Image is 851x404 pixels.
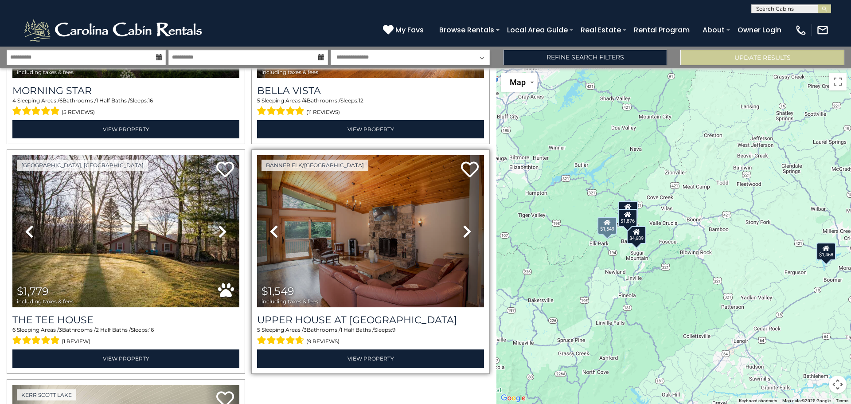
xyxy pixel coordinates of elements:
[17,389,76,400] a: Kerr Scott Lake
[262,285,294,298] span: $1,549
[12,326,239,347] div: Sleeping Areas / Bathrooms / Sleeps:
[836,398,848,403] a: Terms (opens in new tab)
[96,326,131,333] span: 2 Half Baths /
[576,22,625,38] a: Real Estate
[59,97,62,104] span: 6
[257,326,484,347] div: Sleeping Areas / Bathrooms / Sleeps:
[499,392,528,404] img: Google
[257,314,484,326] h3: Upper House at Tiffanys Estate
[501,73,537,92] button: Change map style
[17,69,74,75] span: including taxes & fees
[435,22,499,38] a: Browse Rentals
[22,17,206,43] img: White-1-2.png
[17,298,74,304] span: including taxes & fees
[303,97,307,104] span: 4
[829,376,847,393] button: Map camera controls
[306,106,340,118] span: (11 reviews)
[618,209,637,227] div: $1,876
[262,69,318,75] span: including taxes & fees
[795,24,807,36] img: phone-regular-white.png
[597,217,617,235] div: $1,549
[733,22,786,38] a: Owner Login
[383,24,426,36] a: My Favs
[12,97,16,104] span: 4
[499,392,528,404] a: Open this area in Google Maps (opens a new window)
[12,85,239,97] a: Morning Star
[17,285,49,298] span: $1,779
[698,22,729,38] a: About
[829,73,847,90] button: Toggle fullscreen view
[12,97,239,118] div: Sleeping Areas / Bathrooms / Sleeps:
[680,50,844,65] button: Update Results
[96,97,130,104] span: 1 Half Baths /
[395,24,424,35] span: My Favs
[461,161,479,180] a: Add to favorites
[618,201,638,219] div: $1,779
[392,326,395,333] span: 9
[627,226,646,243] div: $4,689
[340,326,374,333] span: 1 Half Baths /
[12,326,16,333] span: 6
[148,97,153,104] span: 16
[257,97,484,118] div: Sleeping Areas / Bathrooms / Sleeps:
[359,97,363,104] span: 12
[257,97,260,104] span: 5
[149,326,154,333] span: 16
[12,349,239,368] a: View Property
[510,78,526,87] span: Map
[62,106,95,118] span: (5 reviews)
[262,298,318,304] span: including taxes & fees
[17,160,148,171] a: [GEOGRAPHIC_DATA], [GEOGRAPHIC_DATA]
[629,22,694,38] a: Rental Program
[257,349,484,368] a: View Property
[306,336,340,347] span: (9 reviews)
[503,22,572,38] a: Local Area Guide
[262,160,368,171] a: Banner Elk/[GEOGRAPHIC_DATA]
[12,155,239,307] img: thumbnail_167757115.jpeg
[257,155,484,307] img: thumbnail_163273264.jpeg
[257,326,260,333] span: 5
[257,85,484,97] a: Bella Vista
[782,398,831,403] span: Map data ©2025 Google
[59,326,62,333] span: 3
[257,120,484,138] a: View Property
[739,398,777,404] button: Keyboard shortcuts
[216,161,234,180] a: Add to favorites
[62,336,90,347] span: (1 review)
[304,326,307,333] span: 3
[816,24,829,36] img: mail-regular-white.png
[816,242,836,260] div: $1,468
[257,314,484,326] a: Upper House at [GEOGRAPHIC_DATA]
[12,314,239,326] a: The Tee House
[12,120,239,138] a: View Property
[503,50,667,65] a: Refine Search Filters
